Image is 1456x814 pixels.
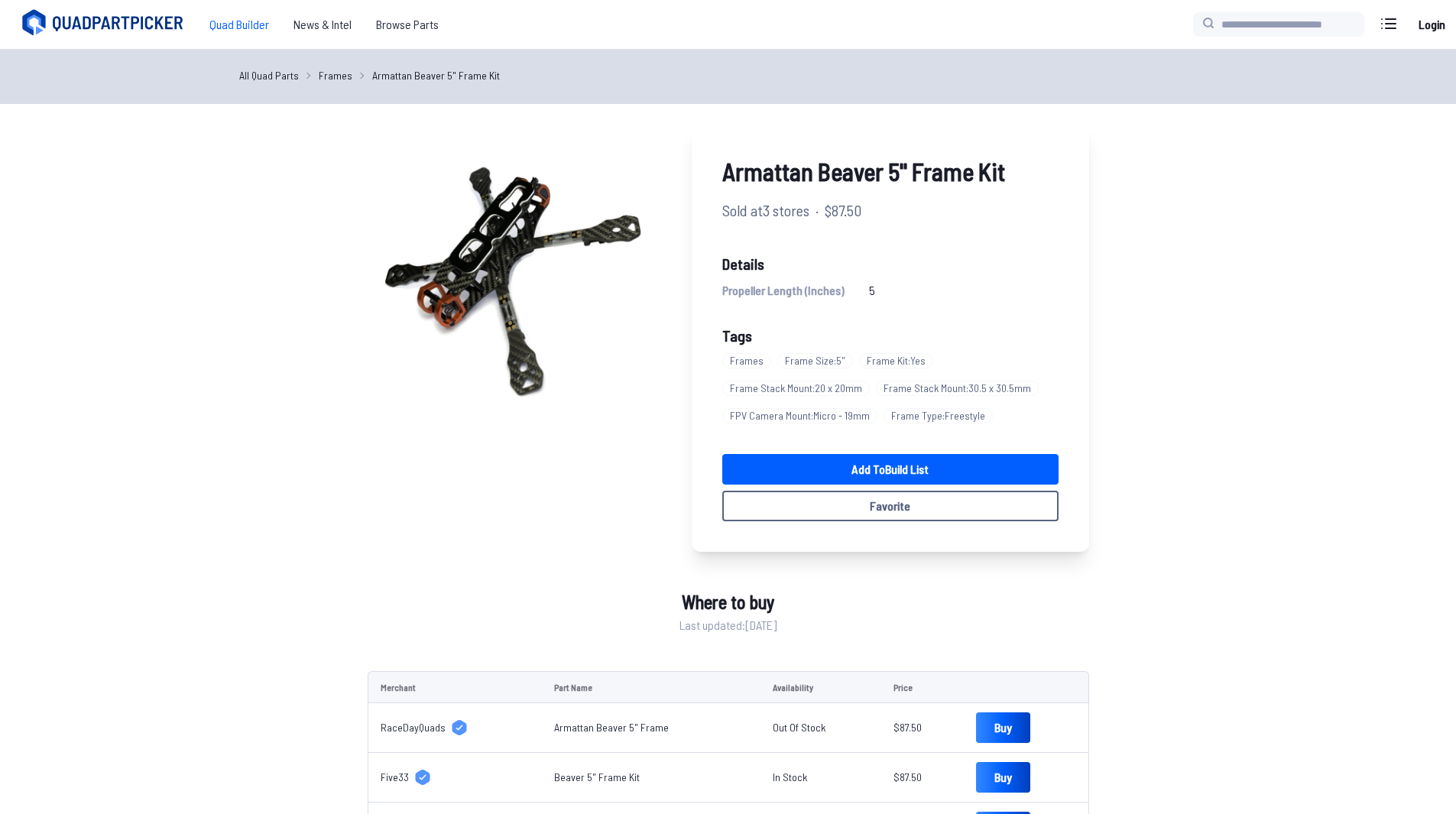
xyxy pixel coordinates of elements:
span: Sold at 3 stores [722,199,809,222]
a: RaceDayQuads [381,720,530,735]
a: FPV Camera Mount:Micro - 19mm [722,402,884,430]
span: Frames [722,353,771,368]
a: Buy [976,712,1030,743]
span: Frame Stack Mount : 20 x 20mm [722,381,870,396]
a: Frame Type:Freestyle [884,402,999,430]
td: In Stock [760,753,881,803]
a: Login [1413,9,1450,40]
td: Part Name [542,671,760,703]
span: Frame Size : 5" [777,353,853,368]
td: Out Of Stock [760,703,881,753]
span: Frame Stack Mount : 30.5 x 30.5mm [876,381,1039,396]
td: $87.50 [881,753,964,803]
span: Armattan Beaver 5" Frame Kit [722,153,1059,190]
td: $87.50 [881,703,964,753]
a: Armattan Beaver 5" Frame Kit [372,67,500,83]
span: $87.50 [825,199,861,222]
a: Frame Stack Mount:30.5 x 30.5mm [876,375,1045,402]
a: Buy [976,762,1030,793]
td: Merchant [368,671,543,703]
span: Last updated: [DATE] [679,616,777,634]
span: Five33 [381,770,409,785]
a: Armattan Beaver 5" Frame [554,721,669,734]
a: Beaver 5" Frame Kit [554,770,640,783]
button: Favorite [722,491,1059,521]
a: Browse Parts [364,9,451,40]
a: Frames [319,67,352,83]
td: Price [881,671,964,703]
span: Frame Kit : Yes [859,353,933,368]
a: Frames [722,347,777,375]
a: News & Intel [281,9,364,40]
a: Frame Kit:Yes [859,347,939,375]
span: RaceDayQuads [381,720,446,735]
img: image [368,122,661,416]
a: Quad Builder [197,9,281,40]
span: Tags [722,326,752,345]
span: Propeller Length (Inches) [722,281,845,300]
span: Details [722,252,1059,275]
span: Where to buy [682,589,774,616]
span: · [816,199,819,222]
a: Add toBuild List [722,454,1059,485]
span: Frame Type : Freestyle [884,408,993,423]
a: Five33 [381,770,530,785]
a: All Quad Parts [239,67,299,83]
td: Availability [760,671,881,703]
span: 5 [869,281,875,300]
span: FPV Camera Mount : Micro - 19mm [722,408,877,423]
a: Frame Stack Mount:20 x 20mm [722,375,876,402]
a: Frame Size:5" [777,347,859,375]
